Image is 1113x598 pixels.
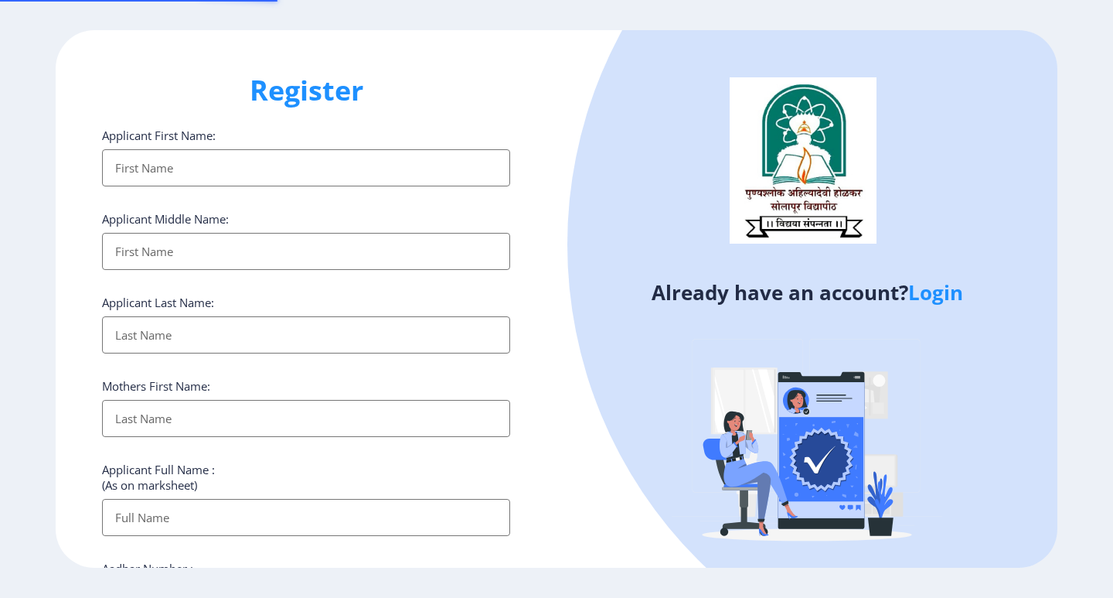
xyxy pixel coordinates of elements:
input: Last Name [102,400,510,437]
label: Applicant Full Name : (As on marksheet) [102,462,215,493]
input: Full Name [102,499,510,536]
label: Applicant Last Name: [102,295,214,310]
label: Mothers First Name: [102,378,210,394]
input: First Name [102,149,510,186]
h4: Already have an account? [568,280,1046,305]
input: Last Name [102,316,510,354]
label: Aadhar Number : [102,561,193,576]
a: Login [908,278,963,306]
img: Verified-rafiki.svg [672,309,942,580]
label: Applicant Middle Name: [102,211,229,227]
input: First Name [102,233,510,270]
h1: Register [102,72,510,109]
label: Applicant First Name: [102,128,216,143]
img: logo [730,77,876,243]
